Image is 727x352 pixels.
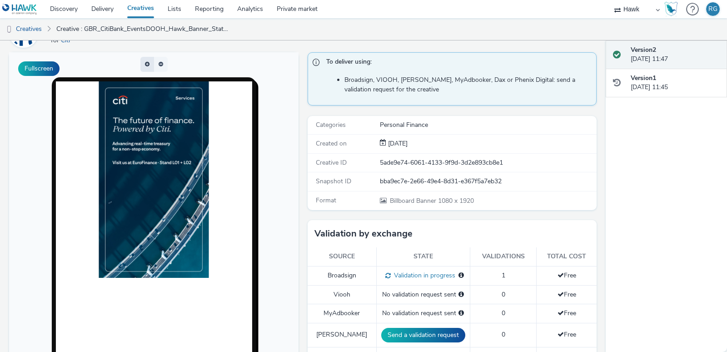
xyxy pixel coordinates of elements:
[631,74,720,92] div: [DATE] 11:45
[18,61,60,76] button: Fullscreen
[502,290,505,299] span: 0
[381,290,465,299] div: No validation request sent
[386,139,408,148] div: Creation 09 October 2025, 11:45
[316,139,347,148] span: Created on
[308,266,377,285] td: Broadsign
[558,271,576,280] span: Free
[51,36,61,45] span: for
[5,25,14,34] img: dooh
[664,2,682,16] a: Hawk Academy
[558,290,576,299] span: Free
[344,75,592,94] li: Broadsign, VIOOH, [PERSON_NAME], MyAdbooker, Dax or Phenix Digital: send a validation request for...
[52,18,234,40] a: Creative : GBR_CitiBank_EventsDOOH_Hawk_Banner_Static_1080x1920_Hungary_20251009
[316,158,347,167] span: Creative ID
[381,328,465,342] button: Send a validation request
[376,247,470,266] th: State
[61,36,74,45] a: Citi
[391,271,455,280] span: Validation in progress
[381,309,465,318] div: No validation request sent
[308,323,377,347] td: [PERSON_NAME]
[314,227,413,241] h3: Validation by exchange
[631,45,720,64] div: [DATE] 11:47
[458,309,464,318] div: Please select a deal below and click on Send to send a validation request to MyAdbooker.
[631,45,656,54] strong: Version 2
[380,121,596,130] div: Personal Finance
[308,247,377,266] th: Source
[380,177,596,186] div: bba9ec7e-2e66-49e4-8d31-e367f5a7eb32
[326,57,588,69] span: To deliver using:
[308,304,377,323] td: MyAdbooker
[558,309,576,317] span: Free
[708,2,717,16] div: RG
[458,290,464,299] div: Please select a deal below and click on Send to send a validation request to Viooh.
[316,121,346,129] span: Categories
[502,271,505,280] span: 1
[631,74,656,82] strong: Version 1
[390,196,438,205] span: Billboard Banner
[502,309,505,317] span: 0
[386,139,408,148] span: [DATE]
[380,158,596,167] div: 5ade9e74-6061-4133-9f9d-3d2e893cb8e1
[308,285,377,304] td: Viooh
[558,330,576,339] span: Free
[316,196,336,205] span: Format
[389,196,474,205] span: 1080 x 1920
[470,247,537,266] th: Validations
[502,330,505,339] span: 0
[537,247,597,266] th: Total cost
[90,29,200,226] img: Advertisement preview
[2,4,37,15] img: undefined Logo
[664,2,678,16] img: Hawk Academy
[316,177,351,186] span: Snapshot ID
